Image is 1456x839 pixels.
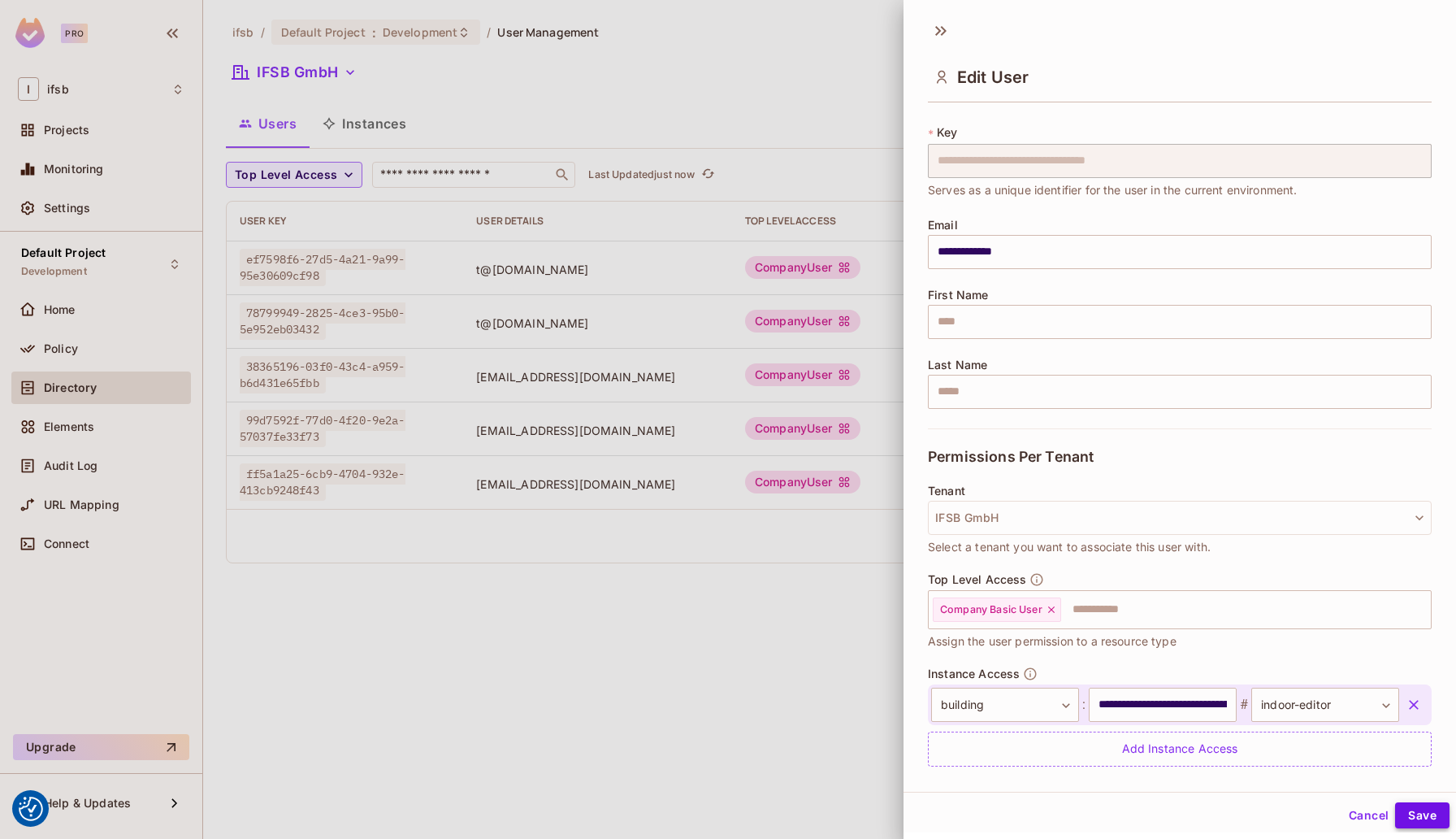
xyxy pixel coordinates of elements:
div: Company Basic User [933,598,1061,622]
span: : [1079,695,1089,715]
span: Last Name [928,359,987,372]
span: Instance Access [928,667,1020,680]
div: building [931,688,1079,722]
button: IFSB GmbH [928,501,1432,535]
div: Add Instance Access [928,732,1432,767]
span: First Name [928,289,989,302]
button: Save [1395,802,1449,828]
span: Email [928,219,958,232]
button: Open [1423,607,1426,611]
span: Company Basic User [940,603,1042,616]
div: indoor-editor [1251,688,1399,722]
span: # [1237,695,1251,715]
span: Edit User [957,67,1029,87]
span: Tenant [928,485,965,498]
img: Revisit consent button [19,797,43,821]
span: Top Level Access [928,573,1026,586]
span: Key [937,126,957,139]
span: Permissions Per Tenant [928,449,1094,465]
button: Consent Preferences [19,797,43,821]
span: Assign the user permission to a resource type [928,633,1176,650]
button: Cancel [1342,802,1395,828]
span: Serves as a unique identifier for the user in the current environment. [928,181,1298,199]
span: Select a tenant you want to associate this user with. [928,538,1211,556]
